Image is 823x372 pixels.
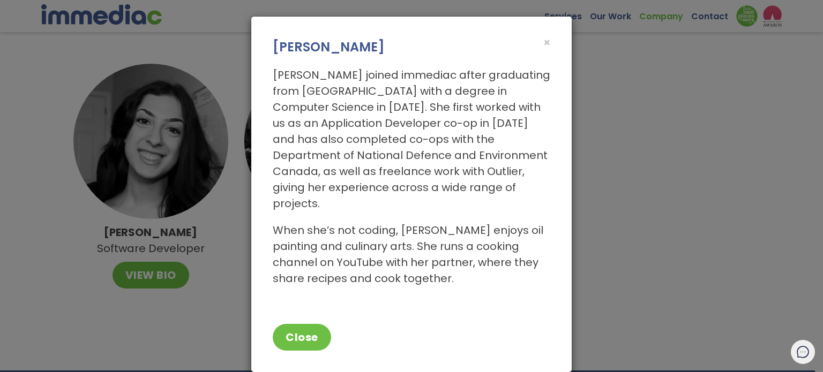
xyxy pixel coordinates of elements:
[273,324,331,351] button: Close
[273,38,550,56] h3: [PERSON_NAME]
[543,37,550,48] button: Close
[543,35,550,50] span: ×
[273,222,550,286] p: When she’s not coding, [PERSON_NAME] enjoys oil painting and culinary arts. She runs a cooking ch...
[273,67,550,211] p: [PERSON_NAME] joined immediac after graduating from [GEOGRAPHIC_DATA] with a degree in Computer S...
